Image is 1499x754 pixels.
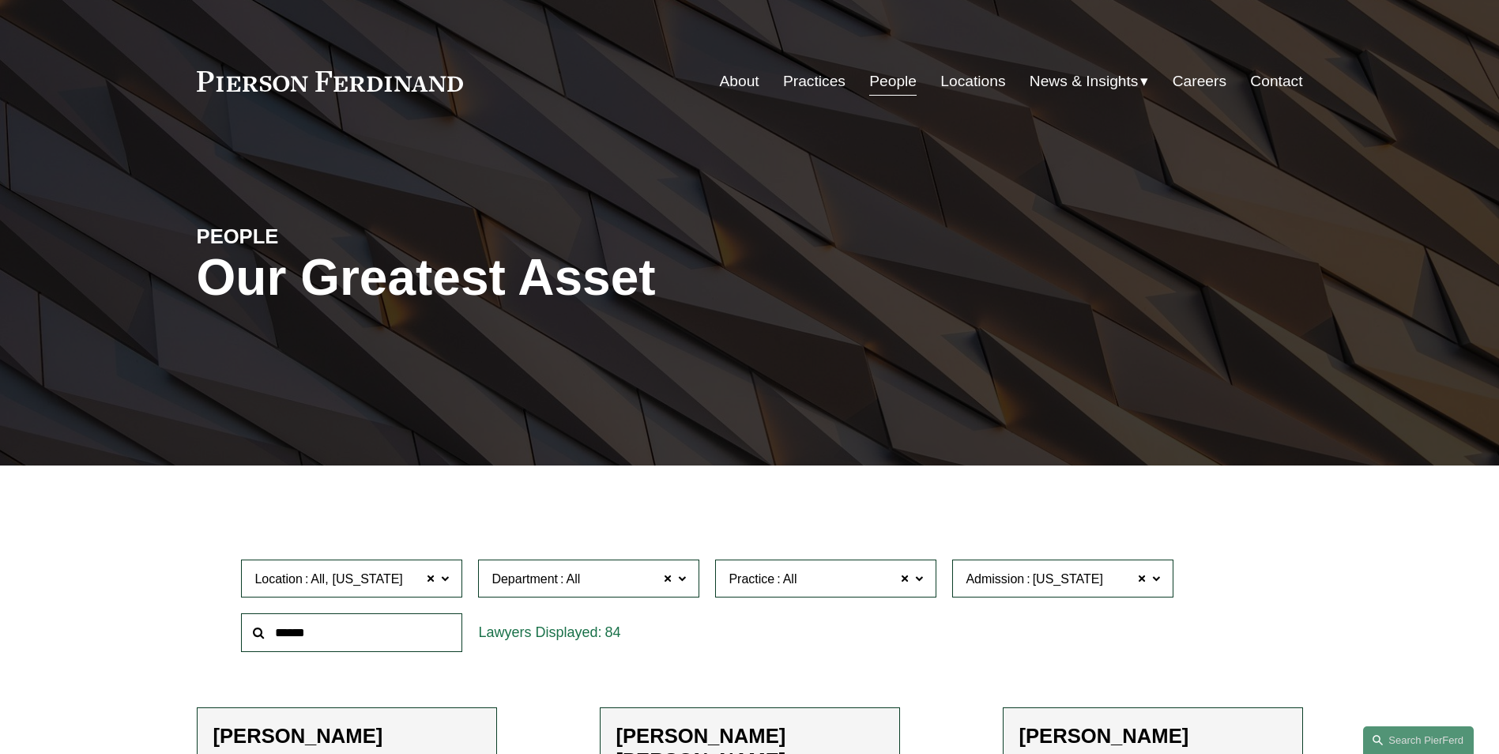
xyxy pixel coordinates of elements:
[1173,66,1226,96] a: Careers
[197,249,934,307] h1: Our Greatest Asset
[333,569,403,590] span: [US_STATE]
[1363,726,1474,754] a: Search this site
[254,572,303,586] span: Location
[1250,66,1302,96] a: Contact
[604,624,620,640] span: 84
[869,66,917,96] a: People
[1030,68,1139,96] span: News & Insights
[325,569,328,590] span: ,
[940,66,1005,96] a: Locations
[311,569,325,590] span: All
[1019,724,1286,748] h2: [PERSON_NAME]
[566,569,580,590] span: All
[783,569,797,590] span: All
[729,572,774,586] span: Practice
[720,66,759,96] a: About
[966,572,1024,586] span: Admission
[1030,66,1149,96] a: folder dropdown
[783,66,846,96] a: Practices
[197,224,473,249] h4: PEOPLE
[213,724,480,748] h2: [PERSON_NAME]
[492,572,558,586] span: Department
[1033,569,1103,590] span: [US_STATE]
